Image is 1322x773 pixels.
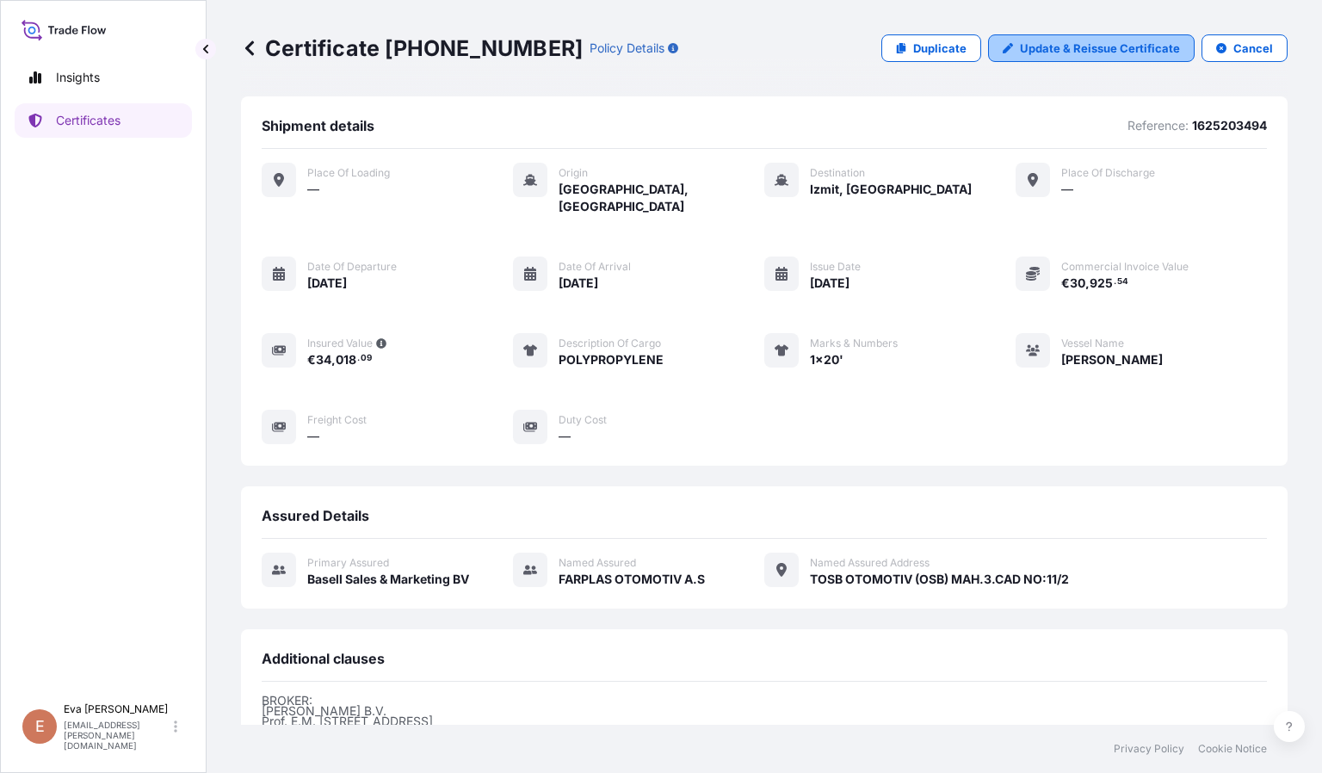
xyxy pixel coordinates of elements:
span: Basell Sales & Marketing BV [307,571,469,588]
span: Izmit, [GEOGRAPHIC_DATA] [810,181,972,198]
span: FARPLAS OTOMOTIV A.S [559,571,705,588]
a: Certificates [15,103,192,138]
span: 925 [1090,277,1113,289]
span: TOSB OTOMOTIV (OSB) MAH.3.CAD NO:11/2 [810,571,1069,588]
a: Cookie Notice [1198,742,1267,756]
span: Insured Value [307,337,373,350]
span: Vessel Name [1061,337,1124,350]
span: — [307,181,319,198]
span: 54 [1117,279,1128,285]
span: , [331,354,336,366]
a: Duplicate [881,34,981,62]
p: Certificates [56,112,120,129]
span: [DATE] [307,275,347,292]
span: € [307,354,316,366]
span: [DATE] [559,275,598,292]
span: — [559,428,571,445]
span: Marks & Numbers [810,337,898,350]
span: 09 [361,356,372,362]
span: 018 [336,354,356,366]
span: — [307,428,319,445]
p: Reference: [1127,117,1189,134]
span: Date of arrival [559,260,631,274]
span: Commercial Invoice Value [1061,260,1189,274]
button: Cancel [1202,34,1288,62]
span: € [1061,277,1070,289]
span: [PERSON_NAME] [1061,351,1163,368]
span: Destination [810,166,865,180]
span: [DATE] [810,275,849,292]
span: Primary assured [307,556,389,570]
span: 30 [1070,277,1085,289]
span: . [357,356,360,362]
span: Freight Cost [307,413,367,427]
p: Cancel [1233,40,1273,57]
a: Update & Reissue Certificate [988,34,1195,62]
span: Named Assured Address [810,556,930,570]
a: Privacy Policy [1114,742,1184,756]
span: Description of cargo [559,337,661,350]
p: Duplicate [913,40,967,57]
span: Date of departure [307,260,397,274]
span: Named Assured [559,556,636,570]
span: Place of discharge [1061,166,1155,180]
p: Update & Reissue Certificate [1020,40,1180,57]
span: E [35,718,45,735]
span: 1x20' [810,351,843,368]
span: POLYPROPYLENE [559,351,664,368]
span: Additional clauses [262,650,385,667]
p: 1625203494 [1192,117,1267,134]
p: Insights [56,69,100,86]
span: Duty Cost [559,413,607,427]
span: 34 [316,354,331,366]
span: — [1061,181,1073,198]
p: Eva [PERSON_NAME] [64,702,170,716]
span: [GEOGRAPHIC_DATA], [GEOGRAPHIC_DATA] [559,181,764,215]
span: , [1085,277,1090,289]
a: Insights [15,60,192,95]
span: Origin [559,166,588,180]
span: . [1114,279,1116,285]
span: Place of Loading [307,166,390,180]
p: [EMAIL_ADDRESS][PERSON_NAME][DOMAIN_NAME] [64,720,170,751]
span: Assured Details [262,507,369,524]
span: Shipment details [262,117,374,134]
span: Issue Date [810,260,861,274]
p: Certificate [PHONE_NUMBER] [241,34,583,62]
p: Policy Details [590,40,664,57]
